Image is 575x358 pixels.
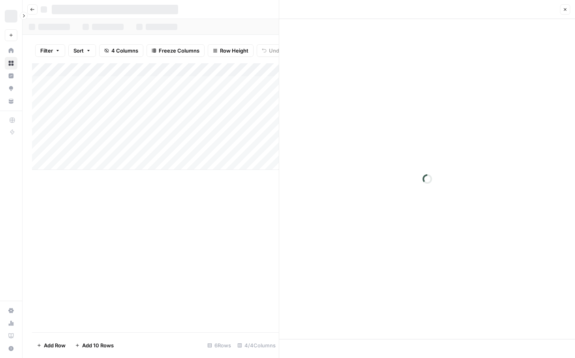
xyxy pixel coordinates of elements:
[5,304,17,317] a: Settings
[5,82,17,95] a: Opportunities
[5,330,17,342] a: Learning Hub
[70,339,118,352] button: Add 10 Rows
[111,47,138,55] span: 4 Columns
[147,44,205,57] button: Freeze Columns
[234,339,279,352] div: 4/4 Columns
[35,44,65,57] button: Filter
[5,44,17,57] a: Home
[5,95,17,107] a: Your Data
[220,47,248,55] span: Row Height
[40,47,53,55] span: Filter
[44,341,66,349] span: Add Row
[73,47,84,55] span: Sort
[269,47,282,55] span: Undo
[204,339,234,352] div: 6 Rows
[32,339,70,352] button: Add Row
[208,44,254,57] button: Row Height
[82,341,114,349] span: Add 10 Rows
[5,57,17,70] a: Browse
[99,44,143,57] button: 4 Columns
[257,44,287,57] button: Undo
[5,70,17,82] a: Insights
[159,47,199,55] span: Freeze Columns
[5,342,17,355] button: Help + Support
[68,44,96,57] button: Sort
[5,317,17,330] a: Usage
